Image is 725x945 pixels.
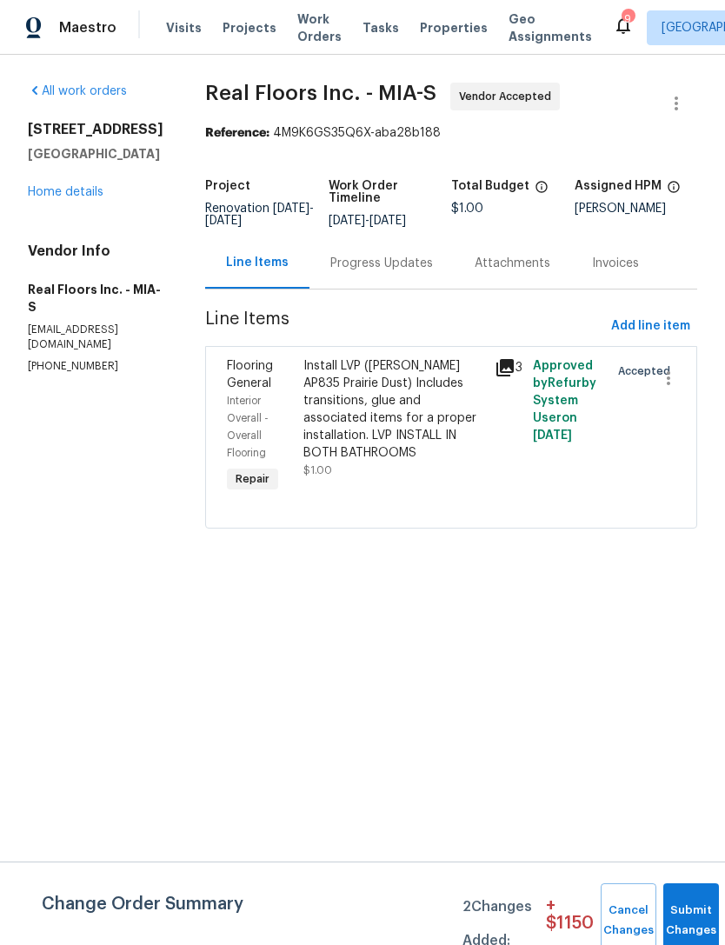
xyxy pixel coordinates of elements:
span: Interior Overall - Overall Flooring [227,396,269,458]
div: Line Items [226,254,289,271]
span: Renovation [205,203,314,227]
div: 3 [495,357,522,378]
b: Reference: [205,127,269,139]
p: [PHONE_NUMBER] [28,359,163,374]
div: [PERSON_NAME] [575,203,698,215]
span: [DATE] [329,215,365,227]
span: $1.00 [451,203,483,215]
h4: Vendor Info [28,243,163,260]
h5: Total Budget [451,180,529,192]
a: Home details [28,186,103,198]
span: [DATE] [273,203,309,215]
span: Work Orders [297,10,342,45]
span: Add line item [611,316,690,337]
span: Maestro [59,19,116,37]
div: 9 [622,10,634,28]
span: [DATE] [369,215,406,227]
span: Line Items [205,310,604,343]
h5: Work Order Timeline [329,180,452,204]
div: Progress Updates [330,255,433,272]
span: [DATE] [205,215,242,227]
h2: [STREET_ADDRESS] [28,121,163,138]
div: Install LVP ([PERSON_NAME] AP835 Prairie Dust) Includes transitions, glue and associated items fo... [303,357,484,462]
div: 4M9K6GS35Q6X-aba28b188 [205,124,697,142]
p: [EMAIL_ADDRESS][DOMAIN_NAME] [28,323,163,352]
div: Invoices [592,255,639,272]
span: [DATE] [533,429,572,442]
h5: Project [205,180,250,192]
span: - [205,203,314,227]
span: Visits [166,19,202,37]
span: - [329,215,406,227]
a: All work orders [28,85,127,97]
span: Vendor Accepted [459,88,558,105]
span: Accepted [618,363,677,380]
h5: [GEOGRAPHIC_DATA] [28,145,163,163]
span: Flooring General [227,360,273,389]
span: The total cost of line items that have been proposed by Opendoor. This sum includes line items th... [535,180,549,203]
span: $1.00 [303,465,332,476]
span: Geo Assignments [509,10,592,45]
span: Projects [223,19,276,37]
div: Attachments [475,255,550,272]
span: The hpm assigned to this work order. [667,180,681,203]
span: Approved by Refurby System User on [533,360,596,442]
button: Add line item [604,310,697,343]
span: Properties [420,19,488,37]
span: Real Floors Inc. - MIA-S [205,83,436,103]
span: Repair [229,470,276,488]
h5: Assigned HPM [575,180,662,192]
span: Tasks [362,22,399,34]
h5: Real Floors Inc. - MIA-S [28,281,163,316]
